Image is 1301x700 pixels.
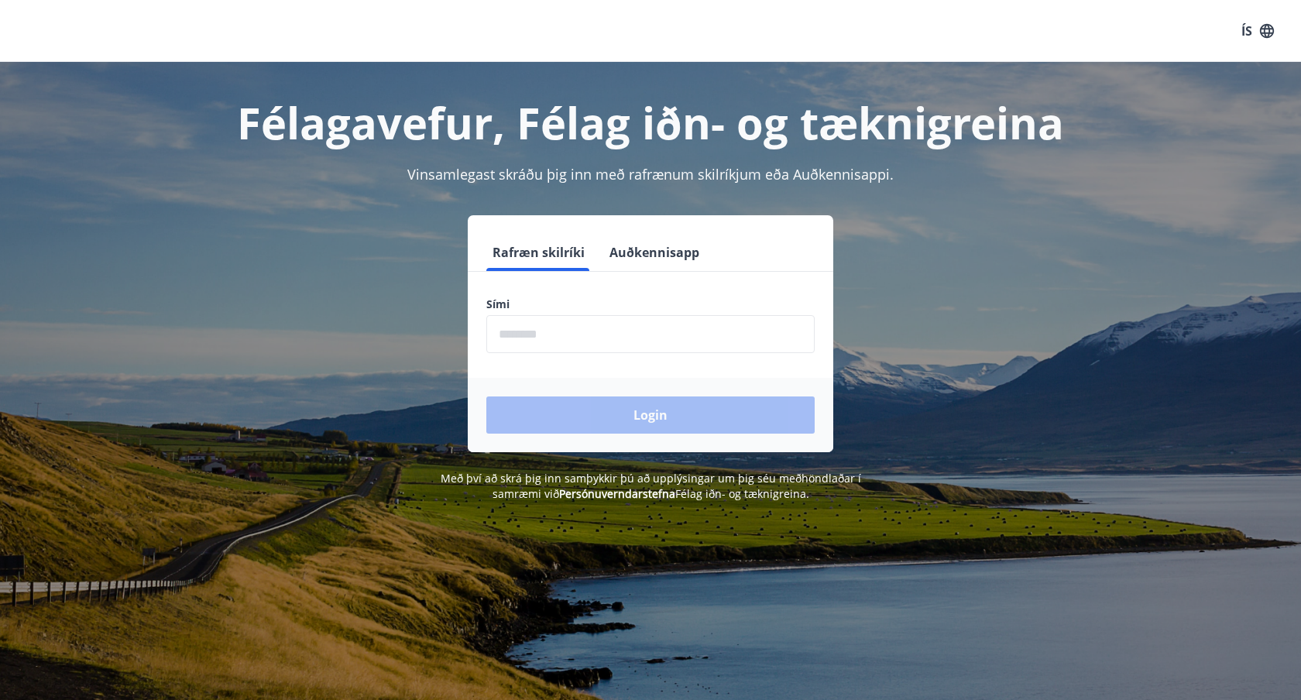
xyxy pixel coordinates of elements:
span: Vinsamlegast skráðu þig inn með rafrænum skilríkjum eða Auðkennisappi. [407,165,894,184]
h1: Félagavefur, Félag iðn- og tæknigreina [112,93,1189,152]
span: Með því að skrá þig inn samþykkir þú að upplýsingar um þig séu meðhöndlaðar í samræmi við Félag i... [441,471,861,501]
button: Rafræn skilríki [486,234,591,271]
a: Persónuverndarstefna [559,486,675,501]
button: Auðkennisapp [603,234,705,271]
label: Sími [486,297,815,312]
button: ÍS [1233,17,1282,45]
